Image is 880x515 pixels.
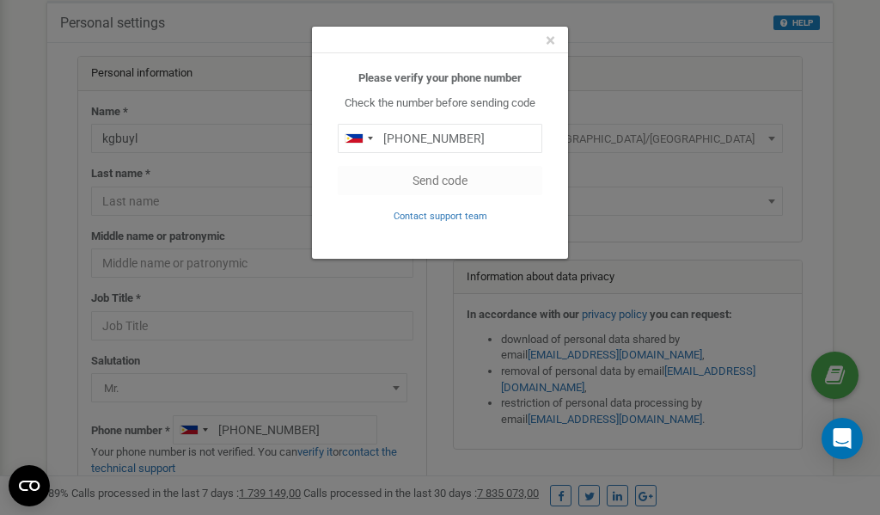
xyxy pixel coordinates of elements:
div: Telephone country code [339,125,378,152]
div: Open Intercom Messenger [822,418,863,459]
button: Close [546,32,555,50]
a: Contact support team [394,209,487,222]
small: Contact support team [394,211,487,222]
button: Open CMP widget [9,465,50,506]
b: Please verify your phone number [358,71,522,84]
p: Check the number before sending code [338,95,542,112]
span: × [546,30,555,51]
input: 0905 123 4567 [338,124,542,153]
button: Send code [338,166,542,195]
